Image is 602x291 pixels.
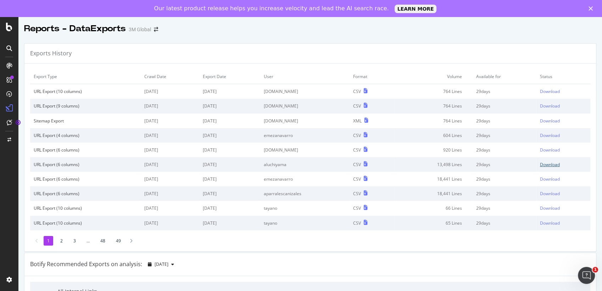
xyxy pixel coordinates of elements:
[353,161,361,168] div: CSV
[473,69,536,84] td: Available for
[473,157,536,172] td: 29 days
[141,186,199,201] td: [DATE]
[199,128,260,143] td: [DATE]
[353,118,362,124] div: XML
[540,161,587,168] a: Download
[34,88,137,94] div: URL Export (10 columns)
[536,69,590,84] td: Status
[260,69,350,84] td: User
[34,161,137,168] div: URL Export (6 columns)
[394,114,472,128] td: 764 Lines
[473,201,536,215] td: 29 days
[540,220,587,226] a: Download
[353,205,361,211] div: CSV
[141,172,199,186] td: [DATE]
[578,267,595,284] iframe: Intercom live chat
[540,132,587,138] a: Download
[394,216,472,230] td: 65 Lines
[199,84,260,99] td: [DATE]
[199,201,260,215] td: [DATE]
[473,143,536,157] td: 29 days
[260,216,350,230] td: tayano
[145,259,177,270] button: [DATE]
[34,220,137,226] div: URL Export (10 columns)
[260,186,350,201] td: aparralescanizales
[473,114,536,128] td: 29 days
[154,5,389,12] div: Our latest product release helps you increase velocity and lead the AI search race.
[394,172,472,186] td: 18,441 Lines
[260,128,350,143] td: emezanavarro
[589,6,596,11] div: Close
[260,114,350,128] td: [DOMAIN_NAME]
[199,69,260,84] td: Export Date
[473,216,536,230] td: 29 days
[394,157,472,172] td: 13,498 Lines
[540,118,560,124] div: Download
[473,84,536,99] td: 29 days
[540,191,587,197] a: Download
[540,132,560,138] div: Download
[260,99,350,113] td: [DOMAIN_NAME]
[34,103,137,109] div: URL Export (9 columns)
[260,157,350,172] td: aluchiyama
[34,176,137,182] div: URL Export (6 columns)
[353,191,361,197] div: CSV
[199,99,260,113] td: [DATE]
[199,114,260,128] td: [DATE]
[540,176,587,182] a: Download
[34,191,137,197] div: URL Export (6 columns)
[353,220,361,226] div: CSV
[24,23,126,35] div: Reports - DataExports
[141,99,199,113] td: [DATE]
[34,132,137,138] div: URL Export (4 columns)
[260,201,350,215] td: tayano
[540,176,560,182] div: Download
[394,186,472,201] td: 18,441 Lines
[260,172,350,186] td: emezanavarro
[141,157,199,172] td: [DATE]
[540,118,587,124] a: Download
[34,118,137,124] div: Sitemap Export
[57,236,66,246] li: 2
[394,84,472,99] td: 764 Lines
[473,186,536,201] td: 29 days
[199,216,260,230] td: [DATE]
[394,128,472,143] td: 604 Lines
[540,161,560,168] div: Download
[540,147,587,153] a: Download
[34,205,137,211] div: URL Export (10 columns)
[70,236,79,246] li: 3
[353,132,361,138] div: CSV
[141,69,199,84] td: Crawl Date
[540,191,560,197] div: Download
[473,128,536,143] td: 29 days
[353,88,361,94] div: CSV
[129,26,151,33] div: 3M Global
[44,236,53,246] li: 1
[141,201,199,215] td: [DATE]
[394,99,472,113] td: 764 Lines
[34,147,137,153] div: URL Export (6 columns)
[473,99,536,113] td: 29 days
[260,84,350,99] td: [DOMAIN_NAME]
[540,88,587,94] a: Download
[199,157,260,172] td: [DATE]
[540,103,587,109] a: Download
[260,143,350,157] td: [DOMAIN_NAME]
[353,103,361,109] div: CSV
[141,143,199,157] td: [DATE]
[540,220,560,226] div: Download
[394,69,472,84] td: Volume
[540,205,560,211] div: Download
[141,84,199,99] td: [DATE]
[394,201,472,215] td: 66 Lines
[473,172,536,186] td: 29 days
[353,147,361,153] div: CSV
[30,260,142,268] div: Botify Recommended Exports on analysis:
[83,236,93,246] li: ...
[30,69,141,84] td: Export Type
[395,5,437,13] a: LEARN MORE
[141,114,199,128] td: [DATE]
[97,236,109,246] li: 48
[350,69,394,84] td: Format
